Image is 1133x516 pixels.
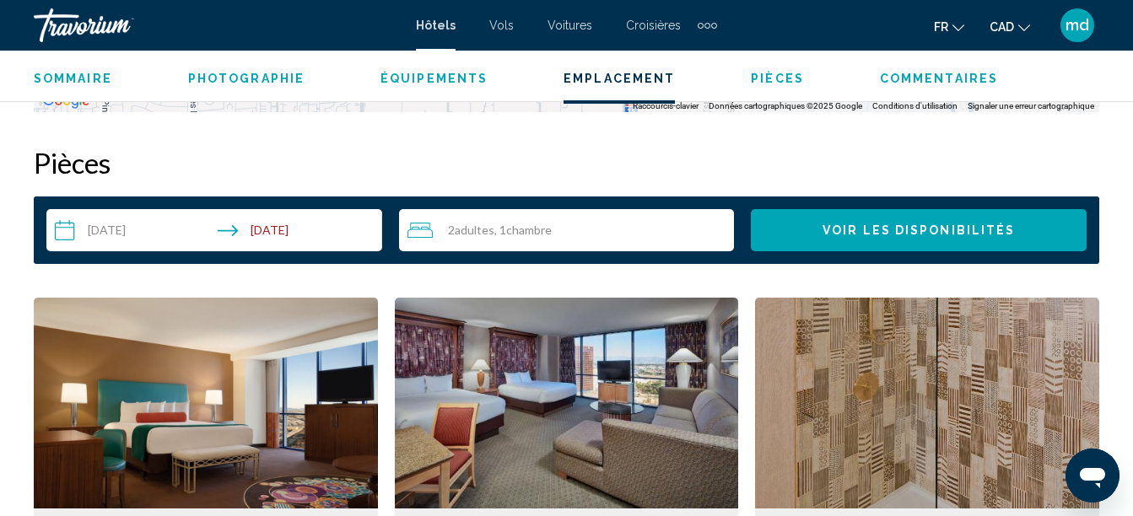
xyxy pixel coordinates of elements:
[709,101,862,110] span: Données cartographiques ©2025 Google
[34,298,378,508] img: 2c9b34f0-b9b3-49bb-9539-a582a07fcf30.jpeg
[380,71,488,86] button: Équipements
[880,71,998,86] button: Commentaires
[448,223,494,237] span: 2
[698,12,717,39] button: Extra navigation items
[548,19,592,32] a: Voitures
[751,71,804,86] button: Pièces
[990,20,1014,34] span: CAD
[34,72,112,85] span: Sommaire
[34,8,399,42] a: Travorium
[564,72,675,85] span: Emplacement
[1066,17,1089,34] span: md
[416,19,456,32] a: Hôtels
[1066,449,1120,503] iframe: Bouton de lancement de la fenêtre de messagerie
[626,19,681,32] a: Croisières
[633,100,699,112] button: Raccourcis-clavier
[880,72,998,85] span: Commentaires
[751,209,1087,251] button: Voir les disponibilités
[494,223,552,237] span: , 1
[455,223,494,237] span: Adultes
[395,298,739,508] img: df2cf70a-5dae-4192-a1d7-5053c8aecc3c.jpeg
[755,298,1099,508] img: a6ba03ff-8d13-42c8-a8c2-ea28a49e6fa8.jpeg
[1055,8,1099,43] button: User Menu
[188,72,305,85] span: Photographie
[934,20,948,34] span: fr
[506,223,552,237] span: Chambre
[823,224,1015,238] span: Voir les disponibilités
[34,146,1099,180] h2: Pièces
[46,209,382,251] button: Check-in date: Sep 15, 2025 Check-out date: Sep 20, 2025
[34,71,112,86] button: Sommaire
[872,101,958,110] a: Conditions d'utilisation
[399,209,735,251] button: Travelers: 2 adults, 0 children
[990,14,1030,39] button: Change currency
[751,72,804,85] span: Pièces
[46,209,1087,251] div: Search widget
[968,101,1094,110] a: Signaler une erreur cartographique
[934,14,964,39] button: Change language
[188,71,305,86] button: Photographie
[564,71,675,86] button: Emplacement
[380,72,488,85] span: Équipements
[489,19,514,32] a: Vols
